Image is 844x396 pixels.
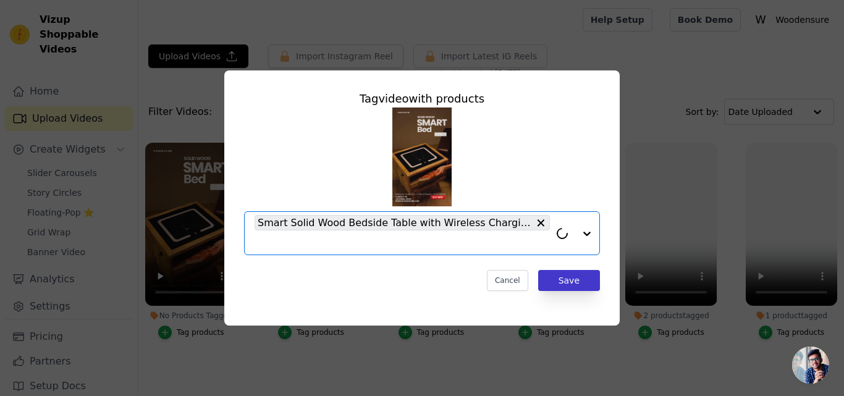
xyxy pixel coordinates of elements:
div: Tag video with products [244,90,600,107]
span: Smart Solid Wood Bedside Table with Wireless Charging Station, LED Light, Rattan Drawer & USB Por... [258,215,532,230]
button: Cancel [487,270,528,291]
a: Open chat [792,347,829,384]
button: Save [538,270,600,291]
img: tn-56e1e0c314d743f0baa56d602d55d12f.png [392,107,452,206]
